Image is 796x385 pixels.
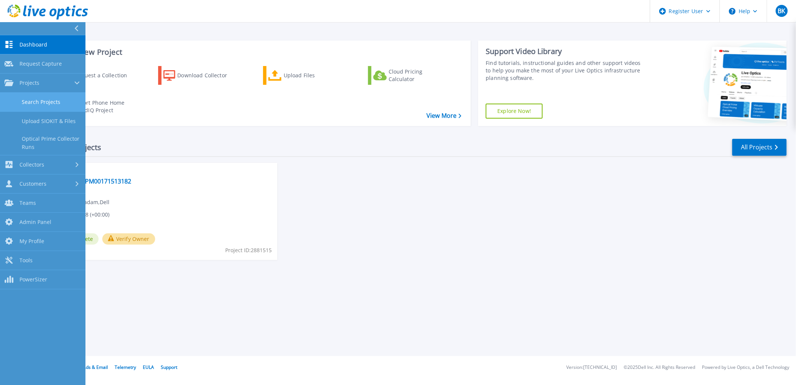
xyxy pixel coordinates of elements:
a: Upload Files [263,66,347,85]
li: Version: [TECHNICAL_ID] [566,365,617,370]
a: Test_BK_APM00171513182 [57,177,131,185]
li: © 2025 Dell Inc. All Rights Reserved [624,365,695,370]
a: EULA [143,364,154,370]
h3: Start a New Project [53,48,461,56]
span: Data Domain [57,167,273,176]
span: My Profile [19,238,44,245]
a: Download Collector [158,66,242,85]
div: Download Collector [177,68,237,83]
span: Admin Panel [19,219,51,226]
a: View More [426,112,461,119]
span: Teams [19,200,36,206]
span: Project ID: 2881515 [225,246,272,254]
span: Request Capture [19,60,62,67]
div: Import Phone Home CloudIQ Project [73,99,132,114]
span: Collectors [19,161,44,168]
span: Dashboard [19,41,47,48]
a: Cloud Pricing Calculator [368,66,452,85]
span: Projects [19,80,39,86]
a: Telemetry [115,364,136,370]
a: Ads & Email [83,364,108,370]
a: Request a Collection [53,66,137,85]
div: Cloud Pricing Calculator [389,68,449,83]
div: Upload Files [284,68,344,83]
div: Support Video Library [486,47,644,56]
li: Powered by Live Optics, a Dell Technology [702,365,789,370]
a: All Projects [732,139,787,156]
div: Request a Collection [75,68,135,83]
a: Explore Now! [486,104,543,119]
span: BK [778,8,785,14]
button: Verify Owner [102,233,155,245]
div: Find tutorials, instructional guides and other support videos to help you make the most of your L... [486,59,644,82]
span: Customers [19,180,46,187]
span: Tools [19,257,33,264]
span: PowerSizer [19,276,47,283]
a: Support [161,364,177,370]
